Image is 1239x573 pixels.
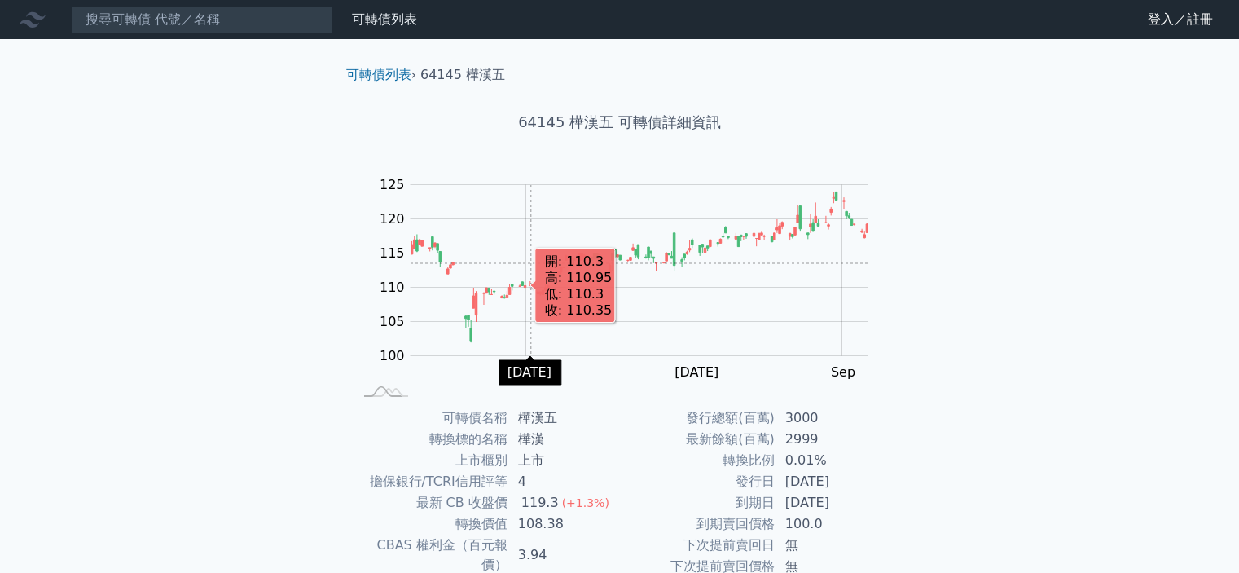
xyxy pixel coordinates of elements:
tspan: Sep [831,364,855,380]
td: 3000 [775,408,887,429]
a: 登入／註冊 [1135,7,1226,33]
tspan: [DATE] [674,364,718,380]
td: 樺漢 [508,429,620,450]
td: 上市 [508,450,620,471]
td: 轉換標的名稱 [353,429,508,450]
tspan: 110 [380,280,405,295]
td: [DATE] [775,471,887,492]
tspan: 120 [380,211,405,227]
td: 發行日 [620,471,775,492]
tspan: 100 [380,348,405,364]
td: 可轉債名稱 [353,408,508,429]
span: (+1.3%) [562,496,609,509]
td: 2999 [775,429,887,450]
h1: 64145 樺漢五 可轉債詳細資訊 [333,111,907,134]
td: 轉換價值 [353,513,508,535]
tspan: 125 [380,177,405,192]
td: 最新 CB 收盤價 [353,492,508,513]
tspan: 105 [380,314,405,329]
li: › [346,65,416,85]
input: 搜尋可轉債 代號／名稱 [72,6,332,33]
td: 0.01% [775,450,887,471]
tspan: 115 [380,245,405,261]
td: 4 [508,471,620,492]
td: 最新餘額(百萬) [620,429,775,450]
td: 無 [775,535,887,556]
a: 可轉債列表 [352,11,417,27]
td: 發行總額(百萬) [620,408,775,429]
td: 到期日 [620,492,775,513]
td: 下次提前賣回日 [620,535,775,556]
div: 119.3 [518,493,562,513]
li: 64145 樺漢五 [420,65,505,85]
td: 上市櫃別 [353,450,508,471]
td: 轉換比例 [620,450,775,471]
tspan: May [512,364,539,380]
g: Chart [371,177,892,380]
td: 樺漢五 [508,408,620,429]
td: 108.38 [508,513,620,535]
td: [DATE] [775,492,887,513]
td: 100.0 [775,513,887,535]
a: 可轉債列表 [346,67,411,82]
td: 到期賣回價格 [620,513,775,535]
td: 擔保銀行/TCRI信用評等 [353,471,508,492]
